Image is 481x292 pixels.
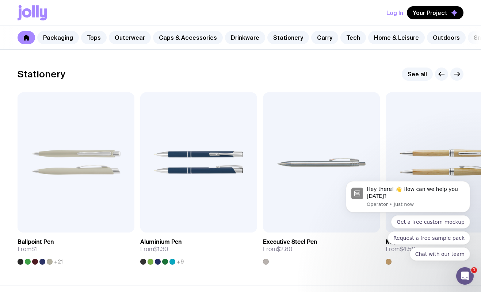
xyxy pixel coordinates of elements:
[335,125,481,272] iframe: Intercom notifications message
[456,267,474,285] iframe: Intercom live chat
[54,259,63,265] span: +21
[37,31,79,44] a: Packaging
[140,233,257,265] a: Aluminium PenFrom$1.30+9
[225,31,265,44] a: Drinkware
[263,246,293,253] span: From
[18,69,65,80] h2: Stationery
[263,238,317,246] h3: Executive Steel Pen
[368,31,425,44] a: Home & Leisure
[109,31,151,44] a: Outerwear
[471,267,477,273] span: 1
[177,259,184,265] span: +9
[267,31,309,44] a: Stationery
[413,9,447,16] span: Your Project
[18,233,134,265] a: Ballpoint PenFrom$1+21
[18,238,54,246] h3: Ballpoint Pen
[340,31,366,44] a: Tech
[18,246,37,253] span: From
[311,31,338,44] a: Carry
[31,245,37,253] span: $1
[153,31,223,44] a: Caps & Accessories
[386,6,403,19] button: Log In
[140,246,168,253] span: From
[263,233,380,265] a: Executive Steel PenFrom$2.80
[81,31,107,44] a: Tops
[407,6,463,19] button: Your Project
[277,245,293,253] span: $2.80
[402,68,433,81] a: See all
[154,245,168,253] span: $1.30
[427,31,466,44] a: Outdoors
[140,238,182,246] h3: Aluminium Pen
